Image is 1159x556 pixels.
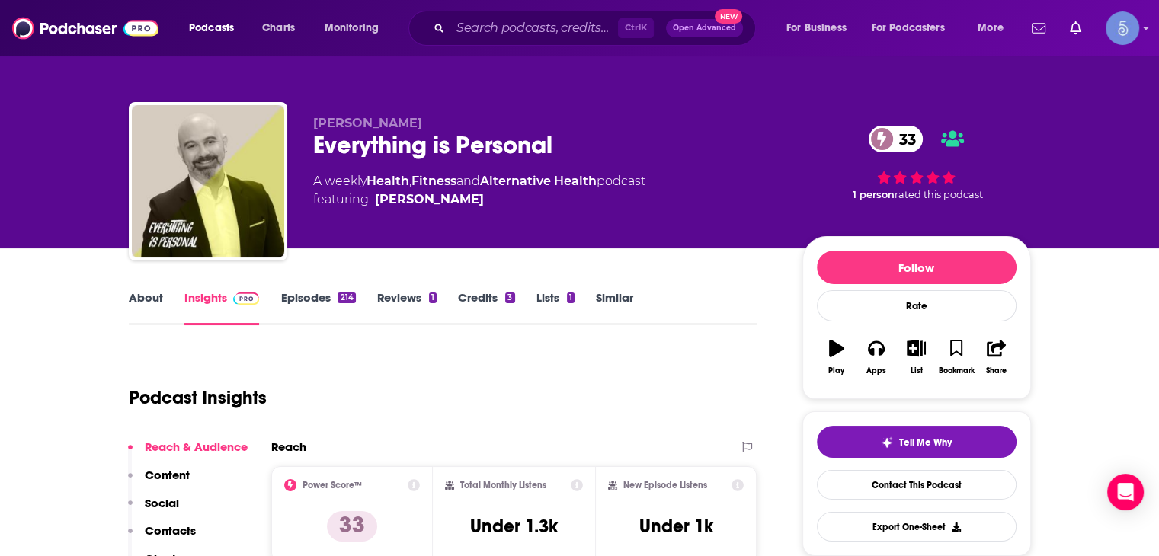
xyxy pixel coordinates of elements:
h3: Under 1k [639,515,713,538]
button: List [896,330,936,385]
a: Show notifications dropdown [1026,15,1052,41]
img: Podchaser - Follow, Share and Rate Podcasts [12,14,158,43]
a: Alternative Health [480,174,597,188]
span: For Podcasters [872,18,945,39]
span: rated this podcast [895,189,983,200]
div: 1 [567,292,575,303]
button: Play [817,330,856,385]
button: Show profile menu [1106,11,1139,45]
span: Monitoring [325,18,379,39]
div: Share [986,366,1007,375]
a: Lists1 [536,290,575,325]
div: Play [828,366,844,375]
a: Fitness [411,174,456,188]
input: Search podcasts, credits, & more... [450,16,618,40]
div: List [911,366,923,375]
h3: Under 1.3k [470,515,558,538]
button: Bookmark [936,330,976,385]
button: tell me why sparkleTell Me Why [817,426,1017,458]
h2: Total Monthly Listens [460,480,546,490]
span: 1 person [853,189,895,200]
a: Health [367,174,409,188]
img: Everything is Personal [132,105,284,257]
button: open menu [967,16,1023,40]
div: 1 [429,292,437,303]
button: Open AdvancedNew [666,19,743,37]
p: Contacts [145,523,196,538]
span: Ctrl K [618,18,654,38]
p: 33 [327,511,377,542]
a: InsightsPodchaser Pro [184,290,260,325]
div: 33 1 personrated this podcast [802,116,1031,210]
button: Follow [817,251,1017,284]
a: Reviews1 [377,290,437,325]
span: Charts [262,18,295,39]
div: Open Intercom Messenger [1107,474,1144,510]
h1: Podcast Insights [129,386,267,409]
a: Charts [252,16,304,40]
p: Social [145,496,179,510]
a: About [129,290,163,325]
img: Podchaser Pro [233,292,260,305]
img: tell me why sparkle [881,436,893,449]
span: New [715,9,742,24]
a: Show notifications dropdown [1064,15,1087,41]
h2: Power Score™ [303,480,362,490]
button: Export One-Sheet [817,512,1017,542]
div: 3 [505,292,514,303]
a: Credits3 [458,290,514,325]
span: Podcasts [189,18,234,39]
div: Search podcasts, credits, & more... [423,11,770,46]
button: Content [128,468,190,496]
button: Social [128,496,179,524]
p: Content [145,468,190,482]
button: Contacts [128,523,196,551]
div: A weekly podcast [313,172,645,209]
a: 33 [869,126,924,152]
button: open menu [178,16,254,40]
img: User Profile [1106,11,1139,45]
p: Reach & Audience [145,439,248,454]
span: Tell Me Why [899,436,952,449]
span: 33 [884,126,924,152]
span: [PERSON_NAME] [313,116,422,130]
a: Jon Small [375,190,484,209]
span: For Business [786,18,847,39]
div: 214 [338,292,355,303]
span: Open Advanced [673,24,736,32]
div: Apps [866,366,886,375]
a: Episodes214 [280,290,355,325]
button: open menu [862,16,967,40]
div: Rate [817,290,1017,321]
span: Logged in as Spiral5-G1 [1106,11,1139,45]
div: Bookmark [938,366,974,375]
h2: New Episode Listens [623,480,707,490]
h2: Reach [271,439,306,454]
a: Similar [596,290,633,325]
button: Reach & Audience [128,439,248,468]
span: , [409,174,411,188]
a: Contact This Podcast [817,470,1017,500]
button: open menu [314,16,399,40]
span: featuring [313,190,645,209]
button: Share [976,330,1016,385]
span: More [978,18,1004,39]
span: and [456,174,480,188]
button: Apps [856,330,896,385]
button: open menu [776,16,866,40]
